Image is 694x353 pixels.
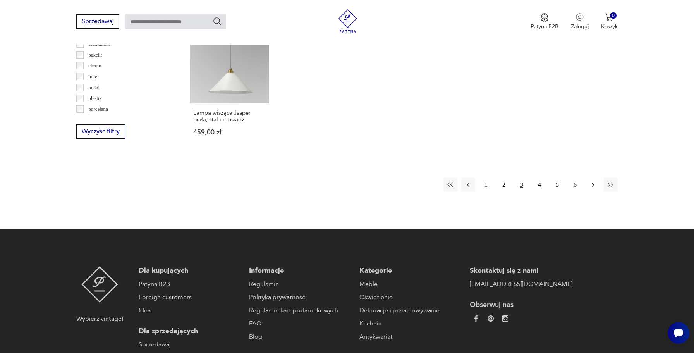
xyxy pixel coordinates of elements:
p: metal [88,83,100,92]
a: Sprzedawaj [139,340,241,349]
button: 2 [497,178,511,192]
div: 0 [610,12,617,19]
img: c2fd9cf7f39615d9d6839a72ae8e59e5.webp [502,315,508,322]
a: Blog [249,332,352,341]
button: 1 [479,178,493,192]
p: plastik [88,94,102,103]
img: Patyna - sklep z meblami i dekoracjami vintage [336,9,359,33]
p: Patyna B2B [531,23,558,30]
button: Sprzedawaj [76,14,119,29]
p: Informacje [249,266,352,276]
img: Ikona koszyka [605,13,613,21]
a: [EMAIL_ADDRESS][DOMAIN_NAME] [470,279,572,289]
a: FAQ [249,319,352,328]
a: Regulamin kart podarunkowych [249,306,352,315]
a: Kuchnia [359,319,462,328]
a: Patyna B2B [139,279,241,289]
button: Wyczyść filtry [76,124,125,139]
a: Ikona medaluPatyna B2B [531,13,558,30]
p: porcelit [88,116,104,124]
a: Dekoracje i przechowywanie [359,306,462,315]
p: chrom [88,62,101,70]
button: Zaloguj [571,13,589,30]
img: da9060093f698e4c3cedc1453eec5031.webp [473,315,479,322]
p: porcelana [88,105,108,114]
p: Dla kupujących [139,266,241,276]
img: Ikonka użytkownika [576,13,584,21]
p: Skontaktuj się z nami [470,266,572,276]
a: Sprzedawaj [76,19,119,25]
a: Oświetlenie [359,293,462,302]
button: Patyna B2B [531,13,558,30]
h3: Lampa wisząca Jasper biała, stal i mosiądz [193,110,266,123]
p: inne [88,72,97,81]
p: Obserwuj nas [470,300,572,310]
a: Foreign customers [139,293,241,302]
a: Regulamin [249,279,352,289]
a: Idea [139,306,241,315]
button: 0Koszyk [601,13,618,30]
button: 5 [550,178,564,192]
a: Meble [359,279,462,289]
p: Kategorie [359,266,462,276]
a: Antykwariat [359,332,462,341]
button: 6 [568,178,582,192]
p: 459,00 zł [193,129,266,136]
a: Lampa wisząca Jasper biała, stal i mosiądzLampa wisząca Jasper biała, stal i mosiądz459,00 zł [190,24,269,151]
p: bakelit [88,51,102,59]
img: Patyna - sklep z meblami i dekoracjami vintage [81,266,118,303]
p: Koszyk [601,23,618,30]
p: Dla sprzedających [139,327,241,336]
button: 3 [515,178,529,192]
p: Zaloguj [571,23,589,30]
img: 37d27d81a828e637adc9f9cb2e3d3a8a.webp [488,315,494,322]
button: Szukaj [213,17,222,26]
a: Polityka prywatności [249,293,352,302]
button: 4 [533,178,546,192]
img: Ikona medalu [541,13,548,22]
iframe: Smartsupp widget button [668,322,689,344]
p: Wybierz vintage! [76,314,123,324]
